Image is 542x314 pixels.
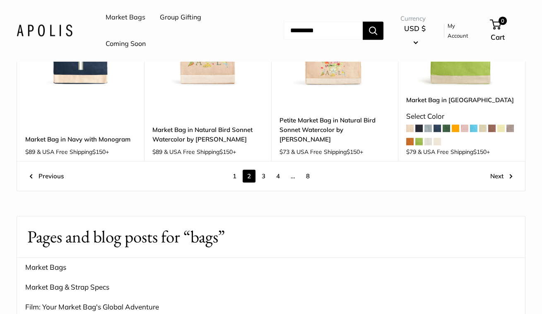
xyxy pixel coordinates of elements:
[7,283,89,307] iframe: Sign Up via Text for Offers
[257,170,270,182] a: 3
[92,148,106,156] span: $150
[490,170,513,182] a: Next
[404,24,426,33] span: USD $
[106,38,146,50] a: Coming Soon
[418,149,490,155] span: & USA Free Shipping +
[406,110,517,123] div: Select Color
[152,125,263,144] a: Market Bag in Natural Bird Sonnet Watercolor by [PERSON_NAME]
[219,148,233,156] span: $150
[243,170,255,182] span: 2
[37,149,109,155] span: & USA Free Shipping +
[279,148,289,156] span: $73
[279,115,390,144] a: Petite Market Bag in Natural Bird Sonnet Watercolor by [PERSON_NAME]
[272,170,284,182] a: 4
[286,170,300,182] span: …
[347,148,360,156] span: $150
[17,257,525,277] a: Market Bags
[406,148,416,156] span: $79
[491,33,505,41] span: Cart
[164,149,236,155] span: & USA Free Shipping +
[448,21,476,41] a: My Account
[29,170,64,182] a: Previous
[491,17,525,44] a: 0 Cart
[228,170,241,182] a: 1
[406,95,517,105] a: Market Bag in [GEOGRAPHIC_DATA]
[25,134,136,144] a: Market Bag in Navy with Monogram
[400,22,429,48] button: USD $
[25,148,35,156] span: $89
[106,11,145,24] a: Market Bags
[499,17,507,25] span: 0
[17,277,525,297] a: Market Bag & Strap Specs
[301,170,314,182] a: 8
[17,24,72,36] img: Apolis
[27,225,515,249] h1: Pages and blog posts for “bags”
[400,13,429,24] span: Currency
[284,22,363,40] input: Search...
[291,149,363,155] span: & USA Free Shipping +
[363,22,383,40] button: Search
[160,11,201,24] a: Group Gifting
[473,148,487,156] span: $150
[152,148,162,156] span: $89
